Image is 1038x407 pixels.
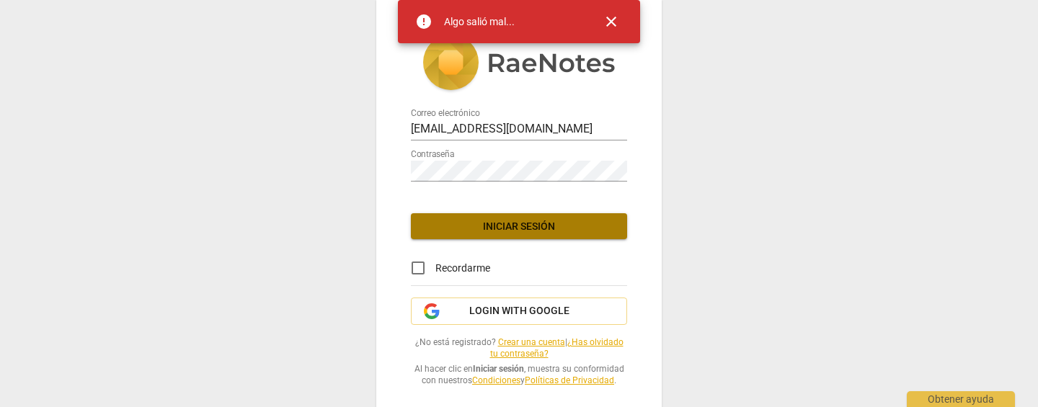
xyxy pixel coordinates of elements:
span: close [603,13,620,30]
button: Login with Google [411,298,627,325]
button: Iniciar sesión [411,213,627,239]
a: Condiciones [472,375,520,385]
a: Crear una cuenta [498,337,565,347]
span: Iniciar sesión [422,220,616,234]
span: Login with Google [469,304,569,318]
a: Políticas de Privacidad [525,375,614,385]
button: Cerrar [594,4,629,39]
b: Iniciar sesión [473,364,524,374]
span: Recordarme [435,261,490,276]
div: Obtener ayuda [907,391,1015,407]
span: ¿No está registrado? | [411,336,627,360]
label: Correo electrónico [411,109,479,118]
span: Al hacer clic en , muestra su conformidad con nuestros y . [411,363,627,387]
a: ¿Has olvidado tu contraseña? [490,337,624,359]
span: error [415,13,432,30]
div: Algo salió mal... [444,14,515,30]
label: Contraseña [411,151,455,159]
img: 5ac2273c67554f335776073100b6d88f.svg [422,35,616,94]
